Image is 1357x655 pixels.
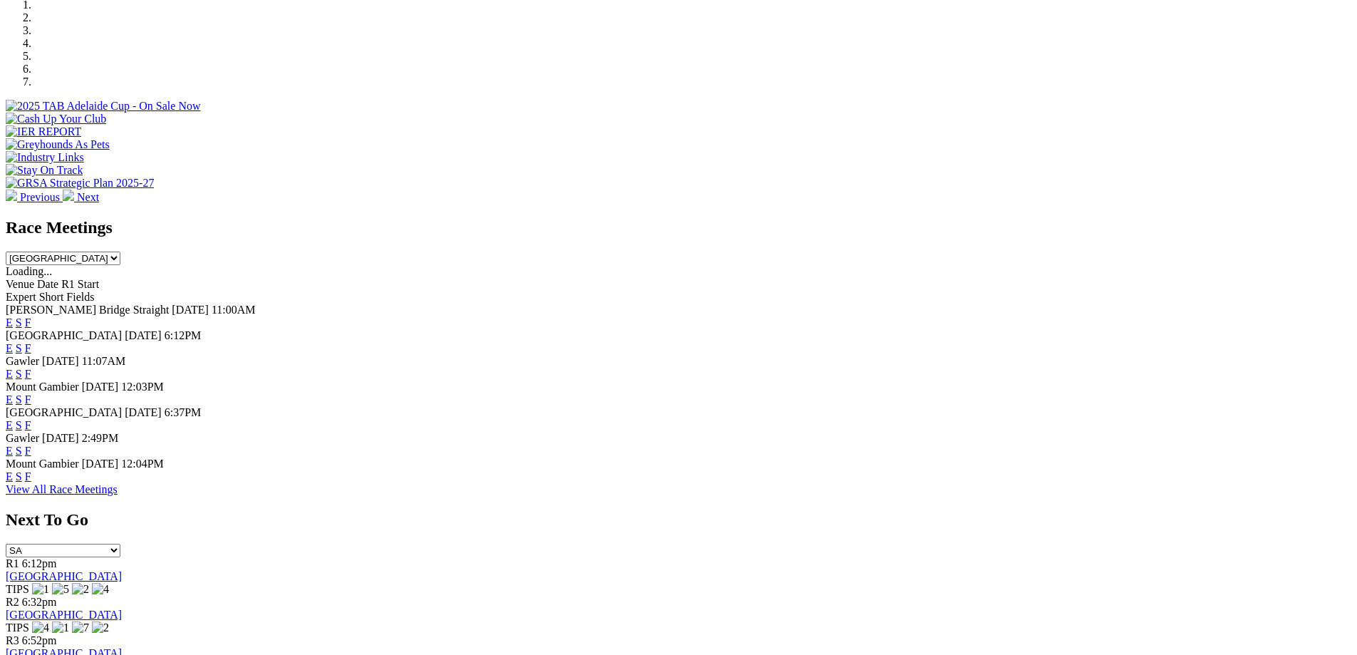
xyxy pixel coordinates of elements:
[6,138,110,151] img: Greyhounds As Pets
[82,432,119,444] span: 2:49PM
[25,470,31,483] a: F
[212,304,256,316] span: 11:00AM
[6,510,1351,530] h2: Next To Go
[63,191,99,203] a: Next
[72,583,89,596] img: 2
[61,278,99,290] span: R1 Start
[16,342,22,354] a: S
[6,190,17,201] img: chevron-left-pager-white.svg
[6,218,1351,237] h2: Race Meetings
[37,278,58,290] span: Date
[77,191,99,203] span: Next
[16,368,22,380] a: S
[6,125,81,138] img: IER REPORT
[6,342,13,354] a: E
[125,329,162,341] span: [DATE]
[92,622,109,634] img: 2
[6,445,13,457] a: E
[6,458,79,470] span: Mount Gambier
[22,634,57,646] span: 6:52pm
[6,634,19,646] span: R3
[25,342,31,354] a: F
[6,164,83,177] img: Stay On Track
[42,355,79,367] span: [DATE]
[16,445,22,457] a: S
[6,100,201,113] img: 2025 TAB Adelaide Cup - On Sale Now
[6,470,13,483] a: E
[6,381,79,393] span: Mount Gambier
[6,368,13,380] a: E
[82,355,126,367] span: 11:07AM
[6,570,122,582] a: [GEOGRAPHIC_DATA]
[25,419,31,431] a: F
[6,177,154,190] img: GRSA Strategic Plan 2025-27
[6,393,13,406] a: E
[52,622,69,634] img: 1
[6,278,34,290] span: Venue
[121,458,164,470] span: 12:04PM
[6,355,39,367] span: Gawler
[6,113,106,125] img: Cash Up Your Club
[6,406,122,418] span: [GEOGRAPHIC_DATA]
[16,316,22,329] a: S
[66,291,94,303] span: Fields
[125,406,162,418] span: [DATE]
[63,190,74,201] img: chevron-right-pager-white.svg
[32,583,49,596] img: 1
[25,368,31,380] a: F
[16,470,22,483] a: S
[6,191,63,203] a: Previous
[165,406,202,418] span: 6:37PM
[6,419,13,431] a: E
[6,291,36,303] span: Expert
[6,316,13,329] a: E
[6,596,19,608] span: R2
[16,419,22,431] a: S
[92,583,109,596] img: 4
[6,304,169,316] span: [PERSON_NAME] Bridge Straight
[6,329,122,341] span: [GEOGRAPHIC_DATA]
[6,432,39,444] span: Gawler
[16,393,22,406] a: S
[172,304,209,316] span: [DATE]
[22,557,57,569] span: 6:12pm
[22,596,57,608] span: 6:32pm
[6,483,118,495] a: View All Race Meetings
[6,151,84,164] img: Industry Links
[165,329,202,341] span: 6:12PM
[6,609,122,621] a: [GEOGRAPHIC_DATA]
[82,458,119,470] span: [DATE]
[25,393,31,406] a: F
[72,622,89,634] img: 7
[52,583,69,596] img: 5
[42,432,79,444] span: [DATE]
[25,316,31,329] a: F
[6,583,29,595] span: TIPS
[6,557,19,569] span: R1
[32,622,49,634] img: 4
[6,265,52,277] span: Loading...
[25,445,31,457] a: F
[121,381,164,393] span: 12:03PM
[39,291,64,303] span: Short
[82,381,119,393] span: [DATE]
[20,191,60,203] span: Previous
[6,622,29,634] span: TIPS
